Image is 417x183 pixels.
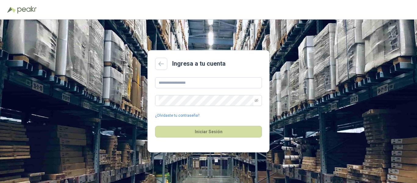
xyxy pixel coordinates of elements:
img: Logo [7,7,16,13]
a: ¿Olvidaste tu contraseña? [155,113,199,119]
h2: Ingresa a tu cuenta [172,59,226,68]
button: Iniciar Sesión [155,126,262,137]
span: eye-invisible [255,99,258,102]
img: Peakr [17,6,37,13]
